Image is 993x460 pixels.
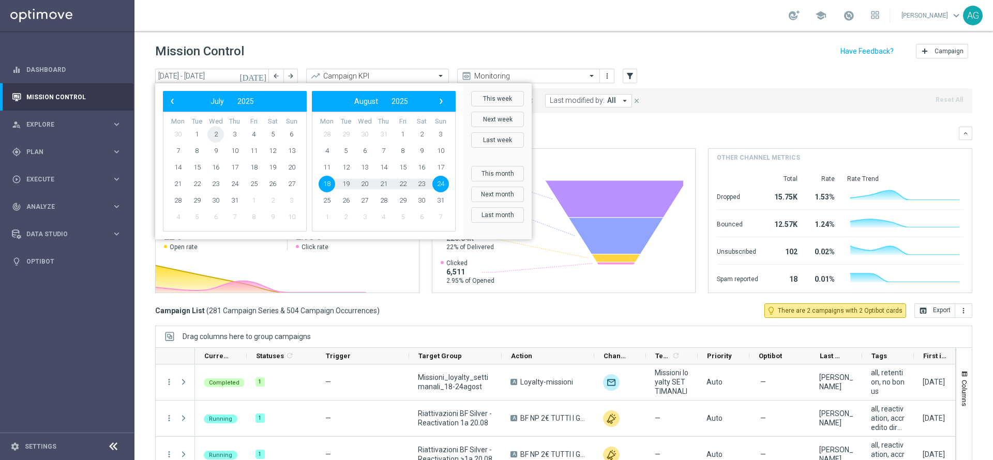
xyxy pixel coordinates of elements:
[418,409,493,427] span: Riattivazioni BF Silver - Reactivation 1a 20.08
[204,352,229,360] span: Current Status
[183,332,311,341] span: Drag columns here to group campaigns
[155,306,380,315] h3: Campaign List
[287,72,294,80] i: arrow_forward
[672,351,680,360] i: refresh
[165,95,179,108] span: ‹
[432,159,449,176] span: 17
[511,352,532,360] span: Action
[11,203,122,211] div: track_changes Analyze keyboard_arrow_right
[510,379,517,385] span: A
[273,72,280,80] i: arrow_back
[959,127,972,140] button: keyboard_arrow_down
[319,126,335,143] span: 28
[810,175,835,183] div: Rate
[520,413,585,423] span: BF NP 2€ TUTTI I GIOCHI
[717,153,800,162] h4: Other channel metrics
[413,143,430,159] span: 9
[395,176,411,192] span: 22
[625,71,635,81] i: filter_alt
[413,209,430,225] span: 6
[356,126,373,143] span: 30
[264,159,281,176] span: 19
[431,117,450,126] th: weekday
[204,450,237,459] colored-tag: Running
[11,93,122,101] button: Mission Control
[717,215,758,232] div: Bounced
[840,48,894,55] input: Have Feedback?
[26,149,112,155] span: Plan
[847,175,964,183] div: Rate Trend
[170,126,186,143] span: 30
[189,159,205,176] span: 15
[760,413,766,423] span: —
[209,379,239,386] span: Completed
[412,117,431,126] th: weekday
[356,143,373,159] span: 6
[900,8,963,23] a: [PERSON_NAME]keyboard_arrow_down
[706,414,723,422] span: Auto
[623,69,637,83] button: filter_alt
[189,126,205,143] span: 1
[207,126,224,143] span: 2
[12,147,112,157] div: Plan
[810,188,835,204] div: 1.53%
[603,410,620,427] div: Other
[12,257,21,266] i: lightbulb
[26,248,122,275] a: Optibot
[923,352,948,360] span: First in Range
[11,175,122,183] button: play_circle_outline Execute keyboard_arrow_right
[951,10,962,21] span: keyboard_arrow_down
[306,69,449,83] ng-select: Campaign KPI
[413,176,430,192] span: 23
[963,6,983,25] div: AG
[227,126,243,143] span: 3
[633,97,640,104] i: close
[170,159,186,176] span: 14
[620,96,629,105] i: arrow_drop_down
[11,257,122,266] button: lightbulb Optibot
[11,120,122,129] button: person_search Explore keyboard_arrow_right
[670,350,680,361] span: Calculate column
[11,230,122,238] button: Data Studio keyboard_arrow_right
[189,143,205,159] span: 8
[446,267,494,277] span: 6,511
[413,192,430,209] span: 30
[955,303,972,318] button: more_vert
[432,126,449,143] span: 3
[164,377,174,387] button: more_vert
[766,306,776,315] i: lightbulb_outline
[156,401,195,437] div: Press SPACE to select this row.
[283,143,300,159] span: 13
[310,71,321,81] i: trending_up
[156,364,195,401] div: Press SPACE to select this row.
[820,352,845,360] span: Last Modified By
[356,192,373,209] span: 27
[227,192,243,209] span: 31
[395,159,411,176] span: 15
[717,242,758,259] div: Unsubscribed
[432,209,449,225] span: 7
[227,209,243,225] span: 7
[375,143,392,159] span: 7
[771,242,798,259] div: 102
[189,176,205,192] span: 22
[510,415,517,421] span: A
[246,209,262,225] span: 8
[604,352,628,360] span: Channel
[204,95,231,108] button: July
[810,270,835,286] div: 0.01%
[960,380,969,406] span: Columns
[432,192,449,209] span: 31
[246,176,262,192] span: 25
[655,352,670,360] span: Templates
[170,176,186,192] span: 21
[209,306,377,315] span: 281 Campaign Series & 504 Campaign Occurrences
[717,188,758,204] div: Dropped
[375,176,392,192] span: 21
[12,65,21,74] i: equalizer
[706,378,723,386] span: Auto
[12,83,122,111] div: Mission Control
